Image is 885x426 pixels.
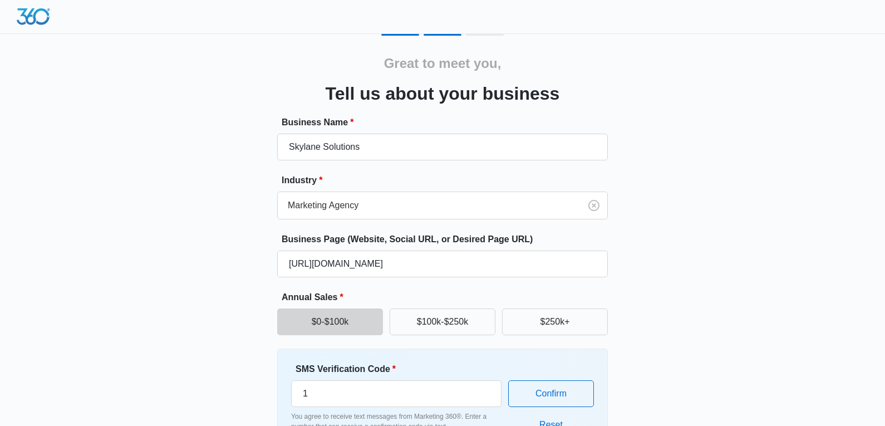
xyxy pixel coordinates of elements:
[296,363,506,376] label: SMS Verification Code
[282,116,612,129] label: Business Name
[282,291,612,304] label: Annual Sales
[326,80,560,107] h3: Tell us about your business
[277,134,608,160] input: e.g. Jane's Plumbing
[291,380,501,407] input: Enter verification code
[282,174,612,187] label: Industry
[585,197,603,214] button: Clear
[390,309,495,335] button: $100k-$250k
[508,380,594,407] button: Confirm
[502,309,608,335] button: $250k+
[282,233,612,246] label: Business Page (Website, Social URL, or Desired Page URL)
[384,53,501,74] h2: Great to meet you,
[277,251,608,277] input: e.g. janesplumbing.com
[277,309,383,335] button: $0-$100k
